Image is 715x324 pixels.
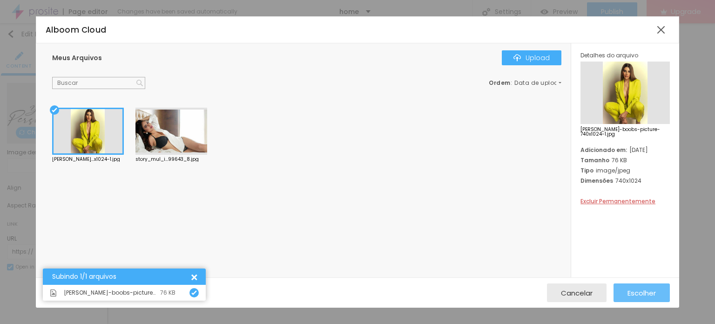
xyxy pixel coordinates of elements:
[489,80,561,86] div: :
[580,177,670,185] div: 740x1024
[52,273,189,280] div: Subindo 1/1 arquivos
[614,283,670,302] button: Escolher
[514,80,563,86] span: Data de upload
[52,53,102,62] span: Meus Arquivos
[580,166,670,174] div: image/jpeg
[50,290,57,296] img: Icone
[513,54,550,62] div: Upload
[52,157,124,162] div: [PERSON_NAME]...x1024-1.jpg
[64,290,155,296] span: [PERSON_NAME]-boobs-picture-740x1024-1.jpg
[580,156,670,164] div: 76 KB
[502,50,561,65] button: IconeUpload
[580,177,613,185] span: Dimensões
[513,54,521,62] img: Icone
[580,197,655,205] span: Excluir Permanentemente
[160,290,175,296] div: 76 KB
[580,146,627,154] span: Adicionado em:
[580,146,670,154] div: [DATE]
[547,283,607,302] button: Cancelar
[46,24,107,35] span: Alboom Cloud
[489,79,511,87] span: Ordem
[561,289,593,297] span: Cancelar
[191,290,197,296] img: Icone
[135,157,207,162] div: story_mul_i...99643_8.jpg
[580,156,609,164] span: Tamanho
[52,77,145,89] input: Buscar
[627,289,656,297] span: Escolher
[580,166,594,174] span: Tipo
[580,127,670,137] span: [PERSON_NAME]-boobs-picture-740x1024-1.jpg
[580,51,638,59] span: Detalhes do arquivo
[136,80,143,86] img: Icone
